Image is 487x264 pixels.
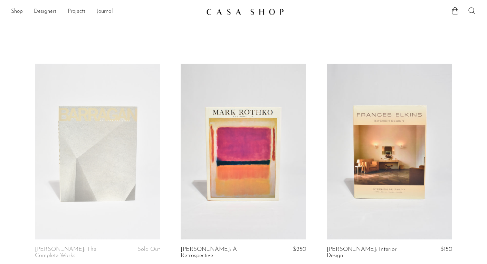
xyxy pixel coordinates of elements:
[181,246,264,259] a: [PERSON_NAME]: A Retrospective
[440,246,452,252] span: $150
[97,7,113,16] a: Journal
[35,246,118,259] a: [PERSON_NAME]: The Complete Works
[11,6,201,18] nav: Desktop navigation
[11,6,201,18] ul: NEW HEADER MENU
[137,246,160,252] span: Sold Out
[11,7,23,16] a: Shop
[34,7,57,16] a: Designers
[327,246,410,259] a: [PERSON_NAME]: Interior Design
[68,7,86,16] a: Projects
[293,246,306,252] span: $250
